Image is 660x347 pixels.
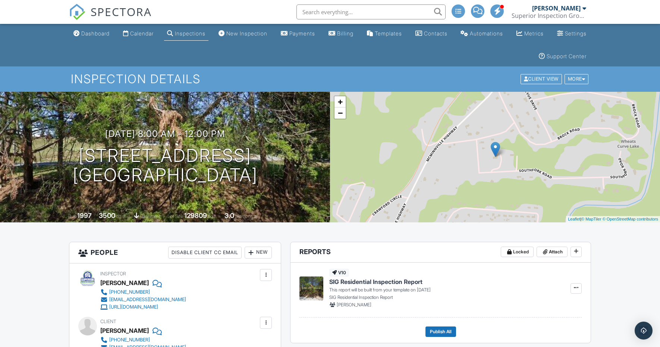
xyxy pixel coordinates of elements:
[412,27,450,41] a: Contacts
[99,212,115,219] div: 3500
[565,30,587,37] div: Settings
[536,50,590,63] a: Support Center
[69,242,281,263] h3: People
[424,30,447,37] div: Contacts
[581,217,601,221] a: © MapTiler
[334,107,346,119] a: Zoom out
[458,27,506,41] a: Automations (Advanced)
[513,27,547,41] a: Metrics
[109,337,150,343] div: [PHONE_NUMBER]
[175,30,205,37] div: Inspections
[635,322,653,340] div: Open Intercom Messenger
[289,30,315,37] div: Payments
[532,4,581,12] div: [PERSON_NAME]
[77,212,92,219] div: 1997
[226,30,267,37] div: New Inspection
[168,247,242,259] div: Disable Client CC Email
[296,4,446,19] input: Search everything...
[140,213,160,219] span: basement
[337,30,353,37] div: Billing
[81,30,110,37] div: Dashboard
[208,213,217,219] span: sq.ft.
[245,247,272,259] div: New
[100,325,149,336] div: [PERSON_NAME]
[184,212,207,219] div: 129809
[91,4,152,19] span: SPECTORA
[109,289,150,295] div: [PHONE_NUMBER]
[100,319,116,324] span: Client
[130,30,154,37] div: Calendar
[71,72,589,85] h1: Inspection Details
[100,271,126,276] span: Inspector
[521,74,562,84] div: Client View
[100,296,186,303] a: [EMAIL_ADDRESS][DOMAIN_NAME]
[68,213,76,219] span: Built
[70,27,113,41] a: Dashboard
[116,213,127,219] span: sq. ft.
[69,10,152,26] a: SPECTORA
[524,30,544,37] div: Metrics
[216,27,270,41] a: New Inspection
[603,217,658,221] a: © OpenStreetMap contributors
[364,27,405,41] a: Templates
[109,297,186,303] div: [EMAIL_ADDRESS][DOMAIN_NAME]
[375,30,402,37] div: Templates
[109,304,158,310] div: [URL][DOMAIN_NAME]
[100,303,186,311] a: [URL][DOMAIN_NAME]
[164,27,208,41] a: Inspections
[568,217,580,221] a: Leaflet
[554,27,590,41] a: Settings
[100,336,186,344] a: [PHONE_NUMBER]
[278,27,318,41] a: Payments
[565,74,589,84] div: More
[470,30,503,37] div: Automations
[566,216,660,222] div: |
[120,27,157,41] a: Calendar
[520,76,564,81] a: Client View
[100,288,186,296] a: [PHONE_NUMBER]
[334,96,346,107] a: Zoom in
[326,27,356,41] a: Billing
[69,4,85,20] img: The Best Home Inspection Software - Spectora
[105,129,225,139] h3: [DATE] 8:00 am - 12:00 pm
[547,53,587,59] div: Support Center
[235,213,257,219] span: bathrooms
[167,213,183,219] span: Lot Size
[100,277,149,288] div: [PERSON_NAME]
[224,212,234,219] div: 3.0
[73,146,258,185] h1: [STREET_ADDRESS] [GEOGRAPHIC_DATA]
[512,12,586,19] div: Superior Inspection Group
